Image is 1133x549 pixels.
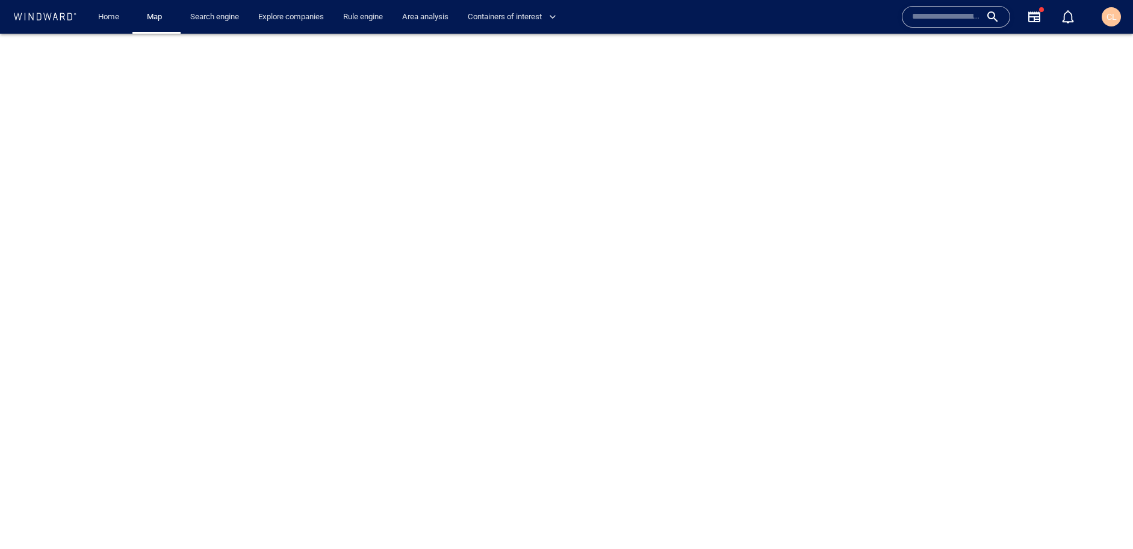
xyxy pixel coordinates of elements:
[1099,5,1123,29] button: CL
[89,7,128,28] button: Home
[1061,10,1075,24] div: Notification center
[253,7,329,28] a: Explore companies
[338,7,388,28] a: Rule engine
[468,10,556,24] span: Containers of interest
[397,7,453,28] a: Area analysis
[137,7,176,28] button: Map
[1082,495,1124,540] iframe: Chat
[463,7,566,28] button: Containers of interest
[1107,12,1117,22] span: CL
[142,7,171,28] a: Map
[93,7,124,28] a: Home
[185,7,244,28] a: Search engine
